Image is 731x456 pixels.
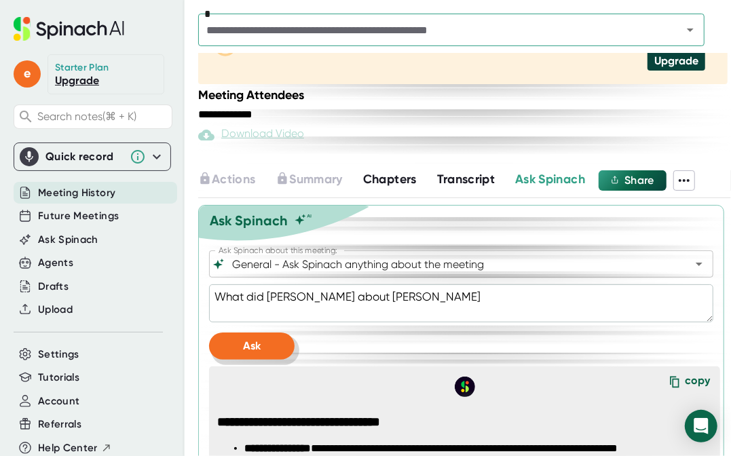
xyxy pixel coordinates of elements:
span: e [14,60,41,88]
button: Help Center [38,440,112,456]
input: What can we do to help? [229,254,669,273]
span: Summary [289,172,342,187]
span: Ask [243,339,261,352]
button: Future Meetings [38,208,119,224]
div: Open Intercom Messenger [685,410,717,442]
span: Transcript [437,172,495,187]
button: Open [681,20,700,39]
button: Actions [198,170,255,189]
button: Ask [209,332,295,360]
button: Referrals [38,417,81,432]
button: Ask Spinach [515,170,585,189]
span: Share [624,174,654,187]
button: Ask Spinach [38,232,98,248]
div: Upgrade [648,51,705,71]
div: Meeting Attendees [198,88,731,102]
button: Settings [38,347,79,362]
button: Upload [38,302,73,318]
button: Transcript [437,170,495,189]
div: Starter Plan [55,62,109,74]
button: Agents [38,255,73,271]
span: Chapters [363,172,417,187]
span: Help Center [38,440,98,456]
button: Drafts [38,279,69,294]
button: Summary [276,170,342,189]
button: Share [599,170,667,191]
div: Upgrade to access [276,170,362,191]
div: Download Video [198,127,304,143]
span: Search notes (⌘ + K) [37,110,168,123]
button: Meeting History [38,185,115,201]
div: Quick record [20,143,165,170]
div: Quick record [45,150,123,164]
div: Ask Spinach [210,212,288,229]
a: Upgrade [55,74,99,87]
span: Actions [212,172,255,187]
div: copy [685,374,710,392]
button: Account [38,394,79,409]
textarea: What did [PERSON_NAME] about [PERSON_NAME] [209,284,713,322]
button: Chapters [363,170,417,189]
button: Tutorials [38,370,79,385]
span: Ask Spinach [515,172,585,187]
button: Open [690,254,709,273]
